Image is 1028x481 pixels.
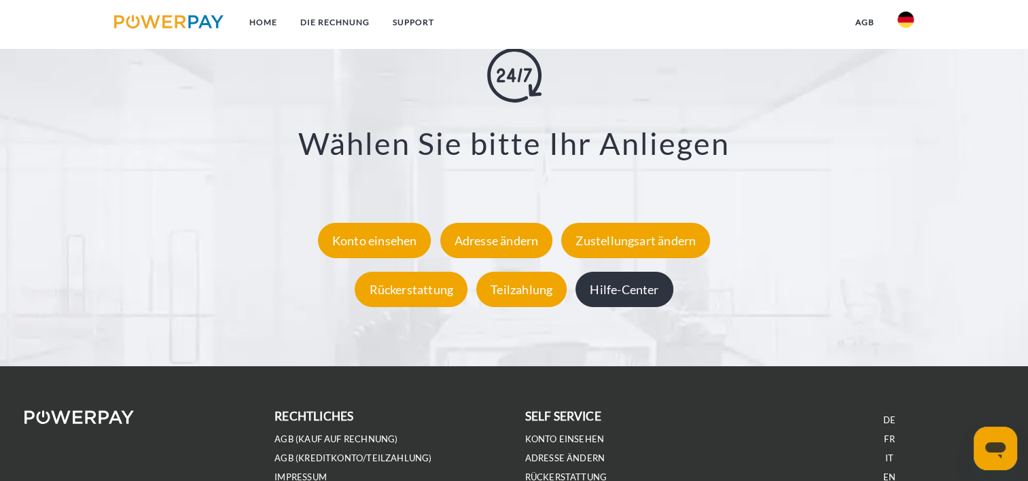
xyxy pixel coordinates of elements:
img: de [898,12,914,28]
iframe: Schaltfläche zum Öffnen des Messaging-Fensters [974,427,1017,470]
a: Konto einsehen [525,433,605,445]
h3: Wählen Sie bitte Ihr Anliegen [69,124,960,162]
a: DE [883,414,896,426]
a: SUPPORT [381,10,446,35]
div: Konto einsehen [318,223,431,258]
a: Hilfe-Center [572,282,676,297]
img: logo-powerpay.svg [114,15,224,29]
a: IT [885,452,893,464]
img: online-shopping.svg [487,48,542,103]
a: agb [844,10,886,35]
a: Teilzahlung [473,282,570,297]
a: AGB (Kauf auf Rechnung) [274,433,397,445]
a: Adresse ändern [437,233,556,248]
img: logo-powerpay-white.svg [24,410,134,424]
div: Adresse ändern [440,223,553,258]
a: DIE RECHNUNG [289,10,381,35]
a: Home [238,10,289,35]
a: Rückerstattung [351,282,471,297]
div: Teilzahlung [476,272,567,307]
div: Rückerstattung [355,272,467,307]
b: self service [525,409,601,423]
a: Zustellungsart ändern [558,233,713,248]
a: AGB (Kreditkonto/Teilzahlung) [274,452,431,464]
div: Zustellungsart ändern [561,223,710,258]
a: Konto einsehen [315,233,435,248]
a: FR [884,433,894,445]
b: rechtliches [274,409,353,423]
a: Adresse ändern [525,452,605,464]
div: Hilfe-Center [575,272,673,307]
